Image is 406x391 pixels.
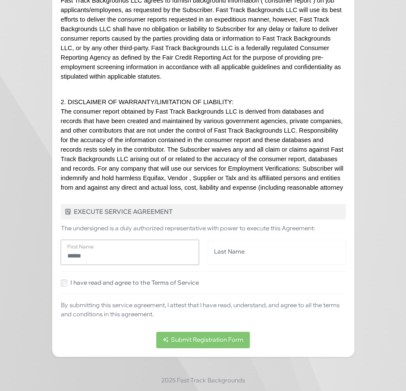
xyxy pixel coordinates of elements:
span: 2. DISCLAIMER OF WARRANTY/LIMITATION OF LIABILITY: [61,99,233,105]
label: I have read and agree to the Terms of Service [70,278,198,287]
p: By submitting this service agreement, I attest that I have read, understand, and agree to all the... [61,301,346,319]
span: 2025 Fast Track Backgrounds [161,376,245,385]
span: The consumer report obtained by Fast Track Backgrounds LLC is derived from databases and records ... [61,108,343,200]
h5: Execute Service Agreement [61,204,346,219]
button: Submit Registration Form [156,332,250,348]
p: The undersigned is a duly authorized representative with power to execute this Agreement: [61,224,346,233]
